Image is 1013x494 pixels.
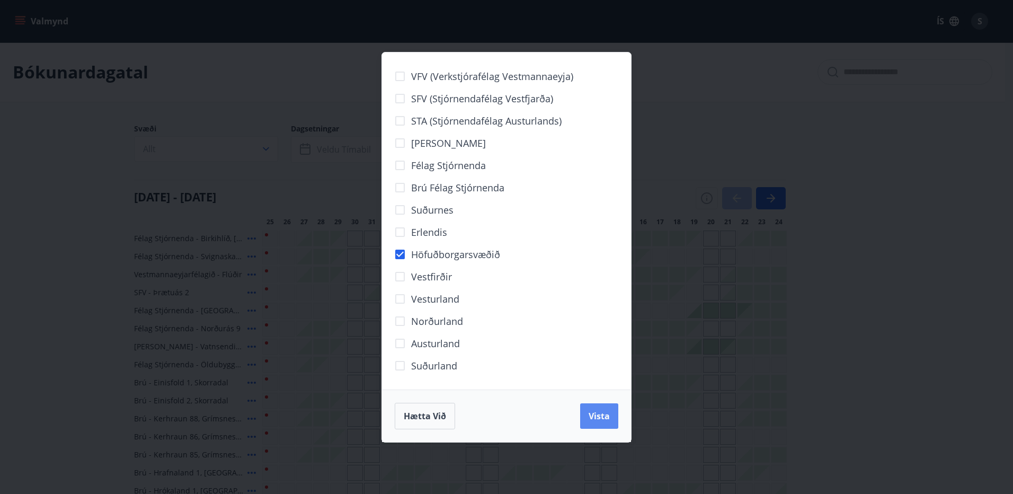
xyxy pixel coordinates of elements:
[411,359,457,373] span: Suðurland
[580,403,618,429] button: Vista
[411,92,553,105] span: SFV (Stjórnendafélag Vestfjarða)
[395,403,455,429] button: Hætta við
[411,181,504,195] span: Brú félag stjórnenda
[411,114,562,128] span: STA (Stjórnendafélag Austurlands)
[411,136,486,150] span: [PERSON_NAME]
[404,410,446,422] span: Hætta við
[411,158,486,172] span: Félag stjórnenda
[411,314,463,328] span: Norðurland
[411,248,500,261] span: Höfuðborgarsvæðið
[411,292,459,306] span: Vesturland
[411,337,460,350] span: Austurland
[411,203,454,217] span: Suðurnes
[411,69,573,83] span: VFV (Verkstjórafélag Vestmannaeyja)
[589,410,610,422] span: Vista
[411,225,447,239] span: Erlendis
[411,270,452,284] span: Vestfirðir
